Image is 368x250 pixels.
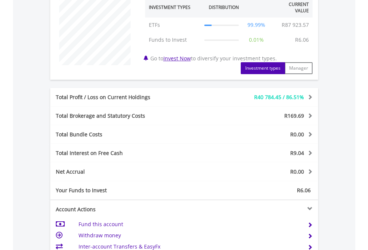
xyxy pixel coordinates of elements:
[254,94,304,101] span: R40 784.45 / 86.51%
[285,62,313,74] button: Manager
[145,18,201,32] td: ETFs
[284,112,304,119] span: R169.69
[50,168,207,175] div: Net Accrual
[209,4,239,10] div: Distribution
[241,62,285,74] button: Investment types
[50,187,184,194] div: Your Funds to Invest
[290,149,304,156] span: R9.04
[243,32,271,47] td: 0.01%
[297,187,311,194] span: R6.06
[243,18,271,32] td: 99.99%
[291,32,313,47] td: R6.06
[50,112,207,120] div: Total Brokerage and Statutory Costs
[79,219,298,230] td: Fund this account
[50,149,207,157] div: Total Interest on Free Cash
[278,18,313,32] td: R87 923.57
[50,206,184,213] div: Account Actions
[50,131,207,138] div: Total Bundle Costs
[79,230,298,241] td: Withdraw money
[50,94,207,101] div: Total Profit / Loss on Current Holdings
[290,131,304,138] span: R0.00
[145,32,201,47] td: Funds to Invest
[163,55,191,62] a: Invest Now
[290,168,304,175] span: R0.00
